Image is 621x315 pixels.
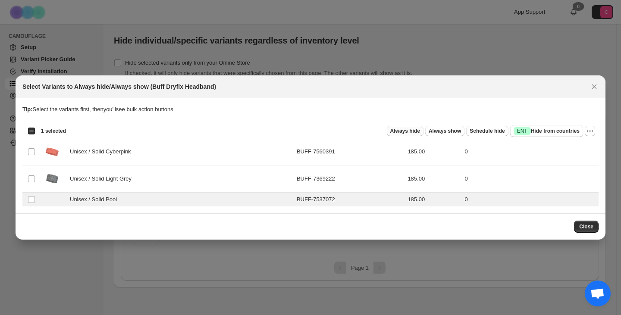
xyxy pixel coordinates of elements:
[22,105,599,114] p: Select the variants first, then you'll see bulk action buttons
[585,126,595,136] button: More actions
[470,128,505,134] span: Schedule hide
[514,127,580,135] span: Hide from countries
[41,128,66,134] span: 1 selected
[387,126,423,136] button: Always hide
[510,125,583,137] button: SuccessENTHide from countries
[41,168,63,190] img: BUFF-7369222.png
[405,193,462,207] td: 185.00
[585,281,611,306] a: 打開聊天
[22,82,216,91] h2: Select Variants to Always hide/Always show (Buff Dryflx Headband)
[405,165,462,193] td: 185.00
[517,128,527,134] span: ENT
[462,165,599,193] td: 0
[429,128,461,134] span: Always show
[466,126,508,136] button: Schedule hide
[294,193,405,207] td: BUFF-7537072
[70,147,135,156] span: Unisex / Solid Cyberpink
[70,175,136,183] span: Unisex / Solid Light Grey
[41,141,63,162] img: BUFF-7560391.png
[579,223,593,230] span: Close
[462,193,599,207] td: 0
[22,106,33,112] strong: Tip:
[294,165,405,193] td: BUFF-7369222
[405,138,462,165] td: 185.00
[390,128,420,134] span: Always hide
[425,126,464,136] button: Always show
[70,195,122,204] span: Unisex / Solid Pool
[462,138,599,165] td: 0
[588,81,600,93] button: Close
[294,138,405,165] td: BUFF-7560391
[574,221,599,233] button: Close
